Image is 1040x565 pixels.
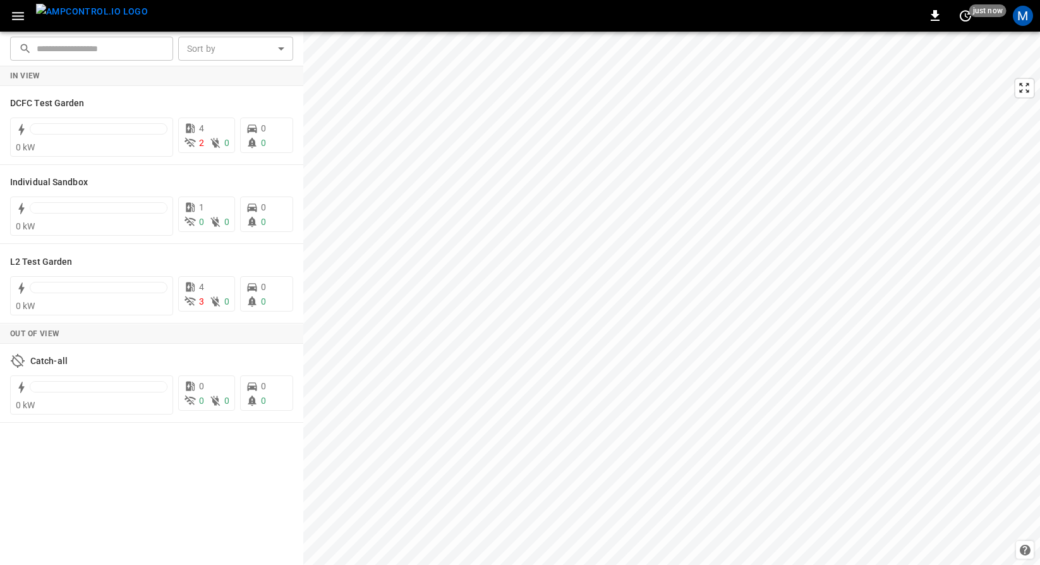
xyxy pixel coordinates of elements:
span: 0 kW [16,400,35,410]
span: 0 kW [16,301,35,311]
span: 0 [261,138,266,148]
span: 0 [224,396,229,406]
strong: In View [10,71,40,80]
span: 0 [224,217,229,227]
span: 0 [224,138,229,148]
span: 0 [261,396,266,406]
span: 0 [199,396,204,406]
span: 4 [199,282,204,292]
span: 0 [224,296,229,307]
span: 0 [261,381,266,391]
div: profile-icon [1013,6,1033,26]
button: set refresh interval [955,6,976,26]
img: ampcontrol.io logo [36,4,148,20]
span: 0 kW [16,142,35,152]
span: 0 kW [16,221,35,231]
span: 0 [261,123,266,133]
span: 0 [199,217,204,227]
h6: Individual Sandbox [10,176,88,190]
span: 1 [199,202,204,212]
span: 3 [199,296,204,307]
h6: Catch-all [30,355,68,368]
span: 4 [199,123,204,133]
strong: Out of View [10,329,59,338]
span: 0 [261,296,266,307]
span: 0 [199,381,204,391]
span: 2 [199,138,204,148]
canvas: Map [303,32,1040,565]
span: just now [969,4,1007,17]
span: 0 [261,282,266,292]
span: 0 [261,202,266,212]
h6: L2 Test Garden [10,255,72,269]
span: 0 [261,217,266,227]
h6: DCFC Test Garden [10,97,85,111]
